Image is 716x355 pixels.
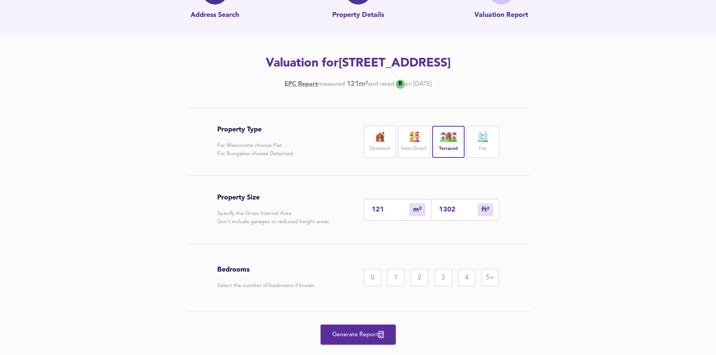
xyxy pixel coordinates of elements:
img: house-icon [405,131,424,142]
div: Detached [364,126,396,158]
div: m² [478,203,493,216]
img: flat-icon [473,131,492,142]
img: house-icon [371,131,389,142]
div: [DATE] [285,80,431,89]
label: Flat [479,144,486,154]
div: 3 [434,269,452,286]
button: Generate Report [321,325,396,344]
label: Semi-Detach [401,144,427,154]
p: Address Search [191,11,239,20]
div: 5+ [481,269,499,286]
div: 2 [411,269,428,286]
p: Select the number of bedrooms if known [217,281,315,290]
div: and rated [368,80,394,88]
div: measured [318,80,345,88]
div: Terraced [432,126,465,158]
div: 0 [364,269,381,286]
p: Specify the Gross Internal Area Don't include garages or reduced height areas [217,209,329,226]
span: Generate Report [328,329,388,340]
div: Flat [466,126,499,158]
h3: Property Type [217,125,293,134]
h2: Valuation for [STREET_ADDRESS] [145,55,571,72]
div: on [405,80,412,88]
label: Detached [370,144,390,154]
label: Terraced [439,144,458,154]
p: For Maisonette choose Flat For Bungalow choose Detached [217,141,293,158]
h3: Bedrooms [217,266,315,274]
p: Valuation Report [474,11,528,20]
b: 121 m² [347,80,368,88]
img: house-icon [439,131,458,142]
a: EPC Report [285,80,318,88]
h3: Property Size [217,193,329,202]
div: Semi-Detach [398,126,430,158]
div: B [396,80,405,89]
input: Sqft [439,206,478,214]
input: Enter sqm [372,206,409,214]
div: 4 [458,269,475,286]
p: Property Details [332,11,384,20]
div: m² [409,203,425,216]
div: 1 [387,269,404,286]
